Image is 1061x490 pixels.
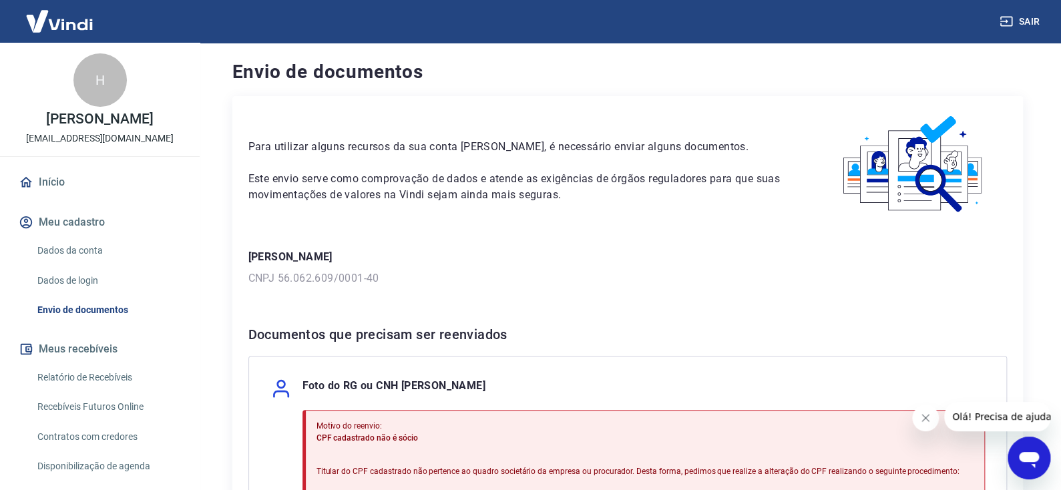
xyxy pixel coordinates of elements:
[32,267,184,294] a: Dados de login
[16,334,184,364] button: Meus recebíveis
[32,393,184,421] a: Recebíveis Futuros Online
[16,208,184,237] button: Meu cadastro
[32,423,184,451] a: Contratos com credores
[270,378,292,399] img: user.af206f65c40a7206969b71a29f56cfb7.svg
[248,139,789,155] p: Para utilizar alguns recursos da sua conta [PERSON_NAME], é necessário enviar alguns documentos.
[821,112,1007,217] img: waiting_documents.41d9841a9773e5fdf392cede4d13b617.svg
[32,296,184,324] a: Envio de documentos
[302,378,485,399] p: Foto do RG ou CNH [PERSON_NAME]
[16,1,103,41] img: Vindi
[997,9,1045,34] button: Sair
[944,402,1050,431] iframe: Mensagem da empresa
[316,420,960,432] p: Motivo do reenvio:
[32,364,184,391] a: Relatório de Recebíveis
[32,453,184,480] a: Disponibilização de agenda
[46,112,153,126] p: [PERSON_NAME]
[232,59,1023,85] h4: Envio de documentos
[73,53,127,107] div: H
[248,324,1007,345] h6: Documentos que precisam ser reenviados
[248,171,789,203] p: Este envio serve como comprovação de dados e atende as exigências de órgãos reguladores para que ...
[16,168,184,197] a: Início
[1008,437,1050,479] iframe: Botão para abrir a janela de mensagens
[26,132,174,146] p: [EMAIL_ADDRESS][DOMAIN_NAME]
[316,433,418,443] span: CPF cadastrado não é sócio
[32,237,184,264] a: Dados da conta
[8,9,112,20] span: Olá! Precisa de ajuda?
[248,270,1007,286] p: CNPJ 56.062.609/0001-40
[248,249,1007,265] p: [PERSON_NAME]
[912,405,939,431] iframe: Fechar mensagem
